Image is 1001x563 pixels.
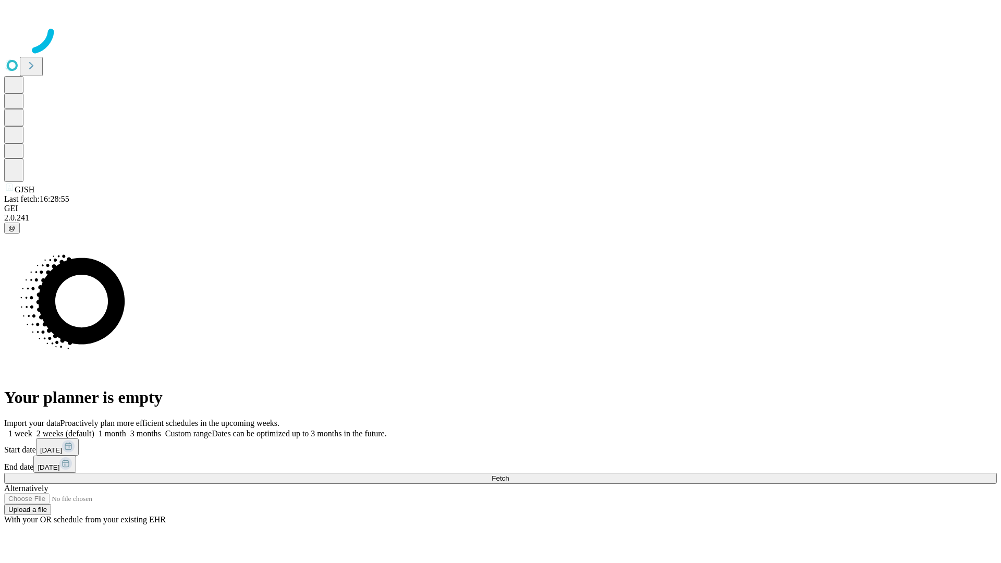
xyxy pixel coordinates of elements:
[36,438,79,456] button: [DATE]
[4,473,997,484] button: Fetch
[36,429,94,438] span: 2 weeks (default)
[4,456,997,473] div: End date
[4,515,166,524] span: With your OR schedule from your existing EHR
[40,446,62,454] span: [DATE]
[4,204,997,213] div: GEI
[4,484,48,493] span: Alternatively
[4,504,51,515] button: Upload a file
[8,224,16,232] span: @
[4,223,20,234] button: @
[33,456,76,473] button: [DATE]
[130,429,161,438] span: 3 months
[4,194,69,203] span: Last fetch: 16:28:55
[212,429,386,438] span: Dates can be optimized up to 3 months in the future.
[492,474,509,482] span: Fetch
[4,213,997,223] div: 2.0.241
[38,463,59,471] span: [DATE]
[4,419,60,427] span: Import your data
[4,388,997,407] h1: Your planner is empty
[99,429,126,438] span: 1 month
[15,185,34,194] span: GJSH
[8,429,32,438] span: 1 week
[165,429,212,438] span: Custom range
[4,438,997,456] div: Start date
[60,419,279,427] span: Proactively plan more efficient schedules in the upcoming weeks.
